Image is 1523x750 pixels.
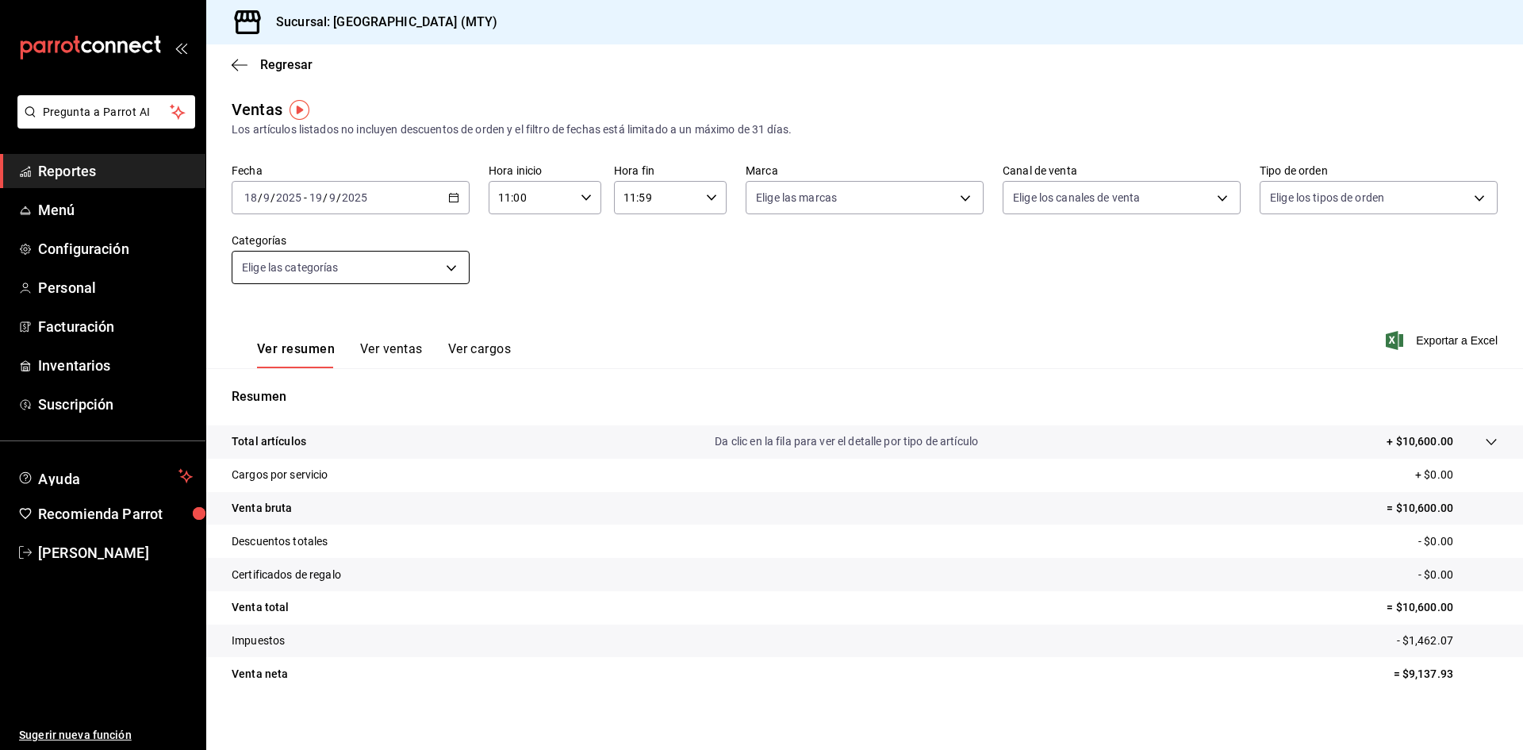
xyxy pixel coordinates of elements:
input: ---- [341,191,368,204]
span: Elige las marcas [756,190,837,206]
span: / [270,191,275,204]
span: Configuración [38,238,193,260]
p: Impuestos [232,633,285,649]
p: = $10,600.00 [1387,599,1498,616]
h3: Sucursal: [GEOGRAPHIC_DATA] (MTY) [263,13,497,32]
span: Personal [38,277,193,298]
input: ---- [275,191,302,204]
label: Canal de venta [1003,165,1241,176]
p: = $9,137.93 [1394,666,1498,683]
span: - [304,191,307,204]
label: Tipo de orden [1260,165,1498,176]
p: + $10,600.00 [1387,433,1453,450]
div: Los artículos listados no incluyen descuentos de orden y el filtro de fechas está limitado a un m... [232,121,1498,138]
span: / [336,191,341,204]
span: Recomienda Parrot [38,503,193,525]
span: Sugerir nueva función [19,727,193,744]
label: Hora inicio [489,165,601,176]
p: + $0.00 [1415,467,1498,483]
button: Pregunta a Parrot AI [17,95,195,129]
p: = $10,600.00 [1387,500,1498,517]
p: - $0.00 [1418,533,1498,550]
p: Venta bruta [232,500,292,517]
span: Regresar [260,57,313,72]
span: Ayuda [38,467,172,486]
a: Pregunta a Parrot AI [11,115,195,132]
input: -- [263,191,270,204]
span: [PERSON_NAME] [38,542,193,563]
span: Pregunta a Parrot AI [43,104,171,121]
span: Inventarios [38,355,193,376]
img: Tooltip marker [290,100,309,120]
label: Hora fin [614,165,727,176]
p: Venta total [232,599,289,616]
span: / [258,191,263,204]
p: Cargos por servicio [232,467,328,483]
p: - $0.00 [1418,567,1498,583]
span: Elige las categorías [242,260,339,275]
p: Descuentos totales [232,533,328,550]
span: Facturación [38,316,193,337]
button: Exportar a Excel [1389,331,1498,350]
div: navigation tabs [257,341,511,368]
label: Categorías [232,235,470,246]
input: -- [328,191,336,204]
button: open_drawer_menu [175,41,187,54]
button: Ver cargos [448,341,512,368]
label: Marca [746,165,984,176]
span: / [323,191,328,204]
span: Elige los canales de venta [1013,190,1140,206]
p: Da clic en la fila para ver el detalle por tipo de artículo [715,433,978,450]
p: - $1,462.07 [1397,633,1498,649]
button: Ver resumen [257,341,335,368]
span: Suscripción [38,394,193,415]
input: -- [244,191,258,204]
button: Ver ventas [360,341,423,368]
input: -- [309,191,323,204]
span: Elige los tipos de orden [1270,190,1384,206]
p: Venta neta [232,666,288,683]
button: Regresar [232,57,313,72]
p: Certificados de regalo [232,567,341,583]
span: Menú [38,199,193,221]
span: Reportes [38,160,193,182]
div: Ventas [232,98,282,121]
p: Resumen [232,387,1498,406]
label: Fecha [232,165,470,176]
p: Total artículos [232,433,306,450]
